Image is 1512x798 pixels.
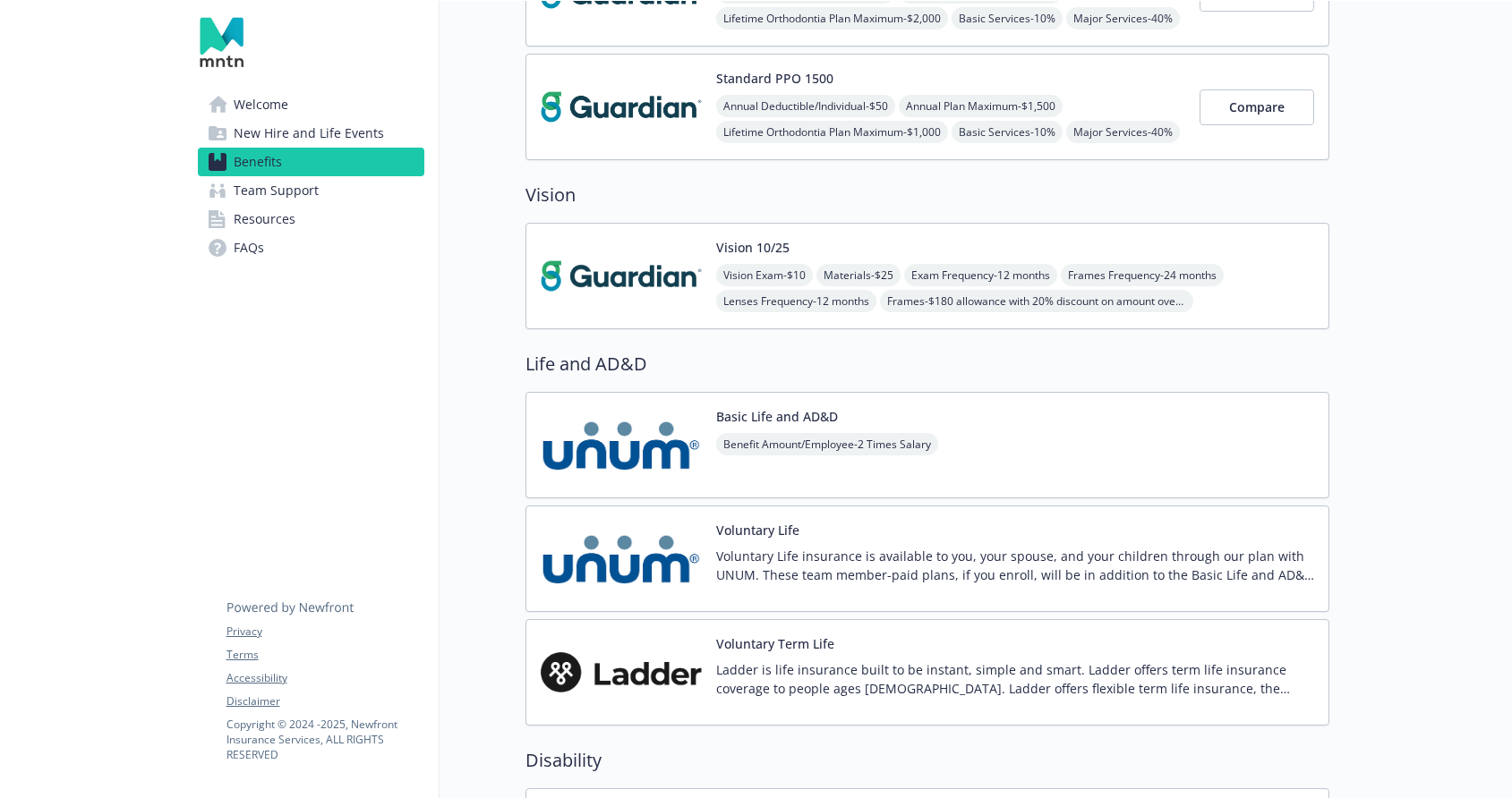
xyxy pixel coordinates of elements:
a: Accessibility [226,670,423,686]
span: Benefits [234,148,282,176]
button: Basic Life and AD&D [716,407,838,426]
button: Compare [1200,89,1314,125]
span: Benefit Amount/Employee - 2 Times Salary [716,433,938,455]
a: Resources [198,205,424,233]
a: New Hire and Life Events [198,119,424,148]
span: Lifetime Orthodontia Plan Maximum - $2,000 [716,7,948,30]
span: Materials - $25 [816,264,901,286]
a: Privacy [226,624,423,640]
span: Annual Deductible/Individual - $50 [716,95,895,117]
span: Resources [234,205,295,233]
span: Basic Services - 10% [952,7,1063,30]
button: Vision 10/25 [716,238,790,257]
span: Frames - $180 allowance with 20% discount on amount over $180 [880,290,1193,312]
span: Lenses Frequency - 12 months [716,290,876,312]
span: Team Support [234,176,319,205]
span: FAQs [234,233,264,262]
span: Vision Exam - $10 [716,264,813,286]
img: Guardian carrier logo [541,69,702,145]
span: New Hire and Life Events [234,119,384,148]
span: Compare [1229,98,1285,115]
img: Ladder carrier logo [541,634,702,710]
span: Annual Plan Maximum - $1,500 [899,95,1063,117]
h2: Vision [525,182,1329,208]
button: Voluntary Term Life [716,634,834,653]
button: Standard PPO 1500 [716,69,833,88]
span: Frames Frequency - 24 months [1061,264,1224,286]
h2: Life and AD&D [525,351,1329,378]
span: Lifetime Orthodontia Plan Maximum - $1,000 [716,121,948,143]
span: Welcome [234,90,288,119]
span: Basic Services - 10% [952,121,1063,143]
span: Exam Frequency - 12 months [904,264,1057,286]
h2: Disability [525,747,1329,774]
a: Terms [226,647,423,663]
img: UNUM carrier logo [541,521,702,597]
button: Voluntary Life [716,521,799,539]
a: Disclaimer [226,693,423,709]
a: FAQs [198,233,424,262]
img: UNUM carrier logo [541,407,702,483]
a: Welcome [198,90,424,119]
a: Team Support [198,176,424,205]
a: Benefits [198,148,424,176]
p: Voluntary Life insurance is available to you, your spouse, and your children through our plan wit... [716,547,1314,584]
span: Major Services - 40% [1066,121,1180,143]
img: Guardian carrier logo [541,238,702,314]
p: Ladder is life insurance built to be instant, simple and smart. Ladder offers term life insurance... [716,660,1314,698]
p: Copyright © 2024 - 2025 , Newfront Insurance Services, ALL RIGHTS RESERVED [226,717,423,762]
span: Major Services - 40% [1066,7,1180,30]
